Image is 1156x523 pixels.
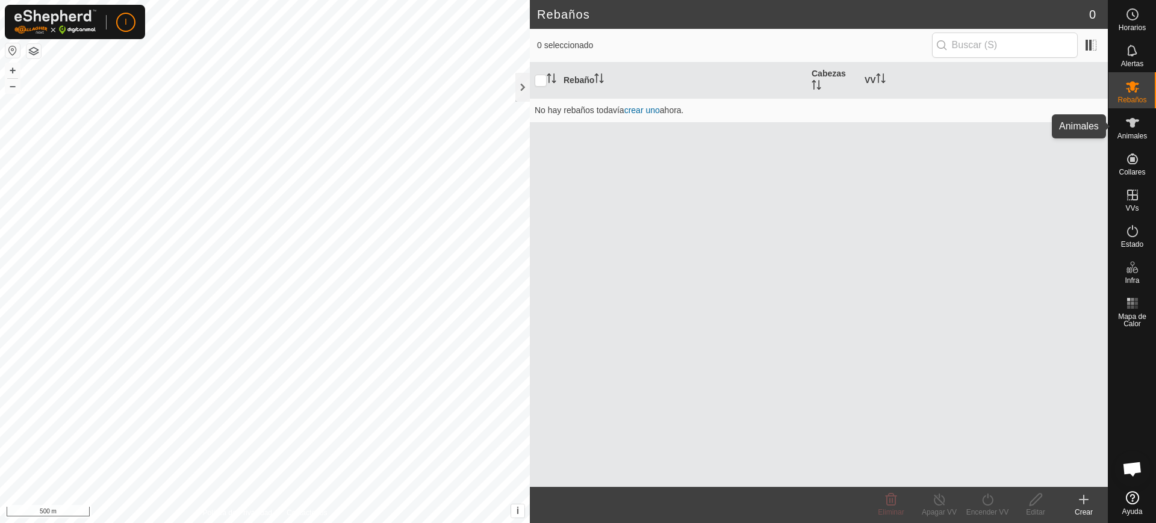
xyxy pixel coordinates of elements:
[878,508,904,516] span: Eliminar
[14,10,96,34] img: Logo Gallagher
[1119,169,1145,176] span: Collares
[511,504,524,518] button: i
[5,43,20,58] button: Restablecer Mapa
[1125,277,1139,284] span: Infra
[125,16,127,28] span: I
[624,105,660,115] a: crear uno
[1011,507,1060,518] div: Editar
[915,507,963,518] div: Apagar VV
[1121,241,1143,248] span: Estado
[932,32,1078,58] input: Buscar (S)
[1114,451,1151,487] a: Chat abierto
[1089,5,1096,23] span: 0
[860,63,1108,99] th: VV
[287,507,327,518] a: Contáctenos
[559,63,807,99] th: Rebaño
[1122,508,1143,515] span: Ayuda
[203,507,272,518] a: Política de Privacidad
[876,75,886,85] p-sorticon: Activar para ordenar
[537,39,932,52] span: 0 seleccionado
[26,44,41,58] button: Capas del Mapa
[1125,205,1139,212] span: VVs
[5,63,20,78] button: +
[547,75,556,85] p-sorticon: Activar para ordenar
[530,98,1108,122] td: No hay rebaños todavía ahora.
[517,506,519,516] span: i
[594,75,604,85] p-sorticon: Activar para ordenar
[1111,313,1153,327] span: Mapa de Calor
[1121,60,1143,67] span: Alertas
[1119,24,1146,31] span: Horarios
[5,79,20,93] button: –
[1117,132,1147,140] span: Animales
[812,82,821,91] p-sorticon: Activar para ordenar
[1108,486,1156,520] a: Ayuda
[1117,96,1146,104] span: Rebaños
[537,7,1089,22] h2: Rebaños
[963,507,1011,518] div: Encender VV
[1060,507,1108,518] div: Crear
[807,63,860,99] th: Cabezas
